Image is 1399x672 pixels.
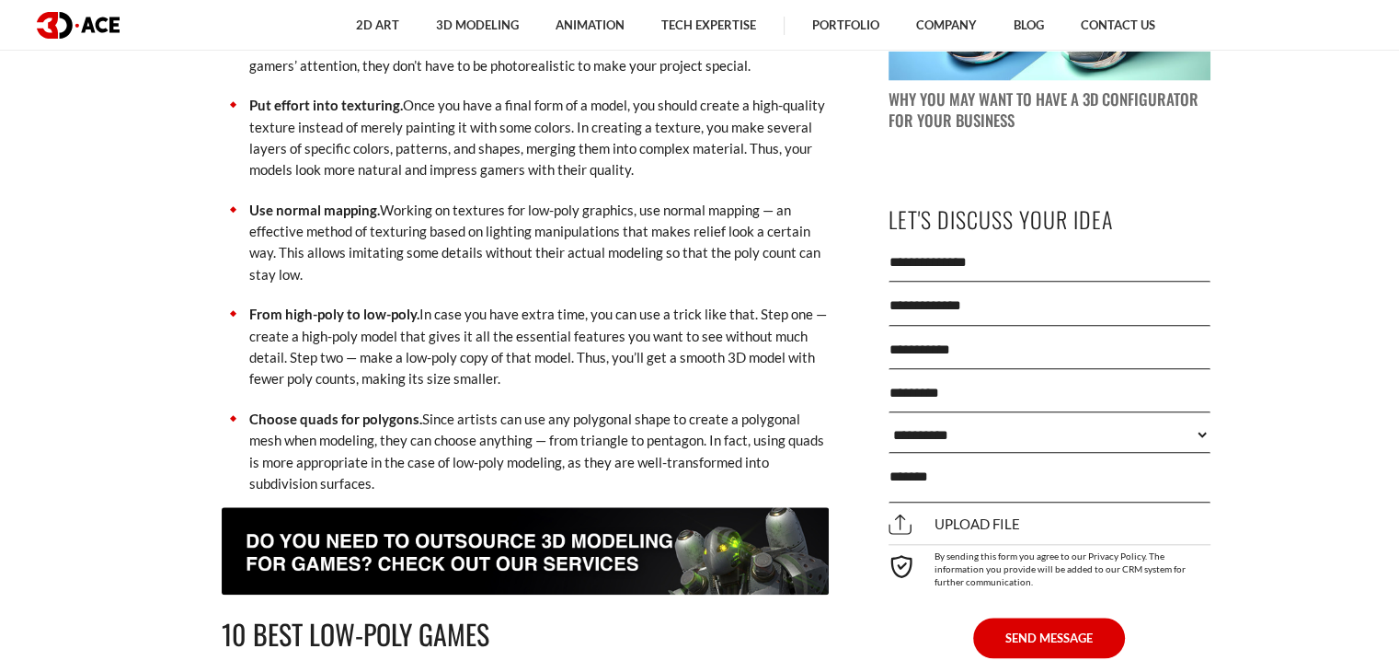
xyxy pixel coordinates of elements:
p: Since artists can use any polygonal shape to create a polygonal mesh when modeling, they can choo... [249,409,829,495]
button: SEND MESSAGE [973,618,1125,658]
div: By sending this form you agree to our Privacy Policy. The information you provide will be added t... [889,544,1210,588]
img: 3D modeling for games [222,507,829,595]
strong: Use normal mapping. [249,202,380,218]
span: Upload file [889,516,1020,532]
p: Once you have a final form of a model, you should create a high-quality texture instead of merely... [249,95,829,181]
img: logo dark [37,12,120,39]
p: Let's Discuss Your Idea [889,199,1210,240]
p: In case you have extra time, you can use a trick like that. Step one — create a high-poly model t... [249,304,829,390]
strong: Choose quads for polygons. [249,411,422,427]
p: Why You May Want to Have a 3D Configurator for Your Business [889,89,1210,132]
strong: Put effort into texturing. [249,97,403,113]
h2: 10 Best Low-Poly Games [222,613,829,656]
strong: From high-poly to low-poly. [249,306,419,322]
p: Working on textures for low-poly graphics, use normal mapping — an effective method of texturing ... [249,200,829,286]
